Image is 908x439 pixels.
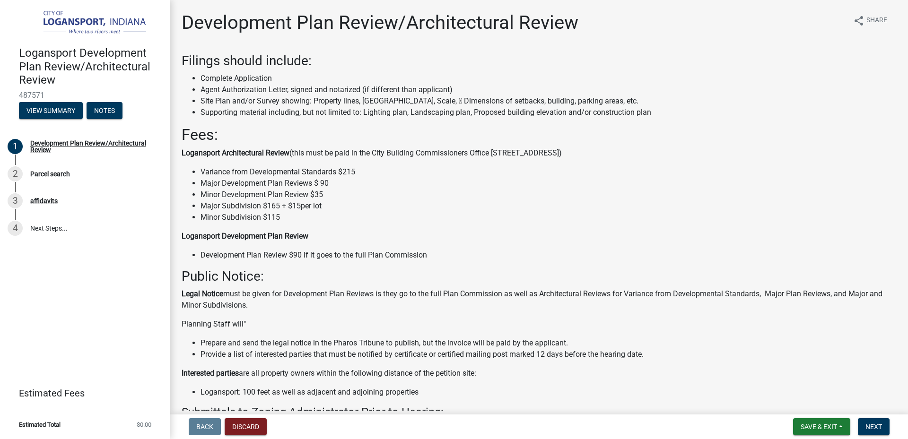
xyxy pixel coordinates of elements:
li: Provide a list of interested parties that must be notified by certificate or certified mailing po... [201,349,897,360]
li: Prepare and send the legal notice in the Pharos Tribune to publish, but the invoice will be paid ... [201,337,897,349]
p: must be given for Development Plan Reviews is they go to the full Plan Commission as well as Arch... [182,288,897,311]
button: Notes [87,102,122,119]
div: 3 [8,193,23,208]
h1: Development Plan Review/Architectural Review [182,11,578,34]
h3: Filings should include: [182,53,897,69]
li: Variance from Developmental Standards $215 [201,166,897,178]
h4: Submittals to Zoning Administrator Prior to Hearing: [182,405,897,419]
h3: Public Notice: [182,268,897,284]
div: 1 [8,139,23,154]
span: Save & Exit [801,423,837,430]
li: Agent Authorization Letter, signed and notarized (if different than applicant) [201,84,897,95]
button: Next [858,418,890,435]
div: affidavits [30,198,58,204]
p: Planning Staff will" [182,318,897,330]
span: Back [196,423,213,430]
strong: Logansport Development Plan Review [182,232,308,241]
li: Minor Subdivision $115 [201,212,897,223]
li: Major Subdivision $165 + $15per lot [201,200,897,212]
strong: Interested parties [182,369,239,378]
wm-modal-confirm: Summary [19,107,83,115]
wm-modal-confirm: Notes [87,107,122,115]
li: Site Plan and/or Survey showing: Property lines, [GEOGRAPHIC_DATA], Scale,  Dimensions of setbac... [201,95,897,107]
li: Complete Application [201,73,897,84]
h4: Logansport Development Plan Review/Architectural Review [19,46,163,87]
button: shareShare [846,11,895,30]
div: Parcel search [30,171,70,177]
span: Share [866,15,887,26]
p: (this must be paid in the City Building Commissioners Office [STREET_ADDRESS]) [182,147,897,159]
li: Logansport: 100 feet as well as adjacent and adjoining properties [201,387,897,398]
img: City of Logansport, Indiana [19,10,155,36]
li: Supporting material including, but not limited to: Lighting plan, Landscaping plan, Proposed buil... [201,107,897,118]
span: Estimated Total [19,422,61,428]
strong: Legal Notice [182,289,223,298]
span: 487571 [19,91,151,100]
div: 2 [8,166,23,181]
div: 4 [8,221,23,236]
button: View Summary [19,102,83,119]
button: Back [189,418,221,435]
button: Discard [225,418,267,435]
button: Save & Exit [793,418,850,435]
h2: Fees: [182,126,897,144]
a: Estimated Fees [8,384,155,403]
div: Development Plan Review/Architectural Review [30,140,155,153]
span: Next [865,423,882,430]
li: Minor Development Plan Review $35 [201,189,897,200]
p: are all property owners within the following distance of the petition site: [182,368,897,379]
i: share [853,15,864,26]
li: Major Development Plan Reviews $ 90 [201,178,897,189]
span: $0.00 [137,422,151,428]
strong: Logansport Architectural Review [182,148,289,157]
li: Development Plan Review $90 if it goes to the full Plan Commission [201,250,897,261]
